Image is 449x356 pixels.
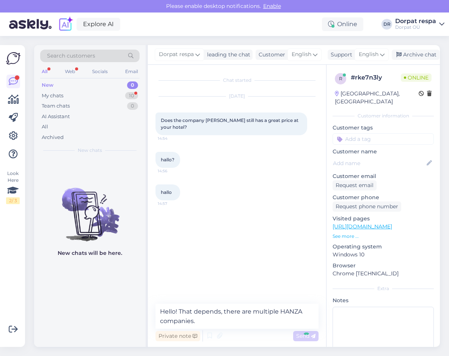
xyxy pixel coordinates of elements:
input: Add a tag [333,133,434,145]
span: hallo? [161,157,174,162]
div: Chat started [155,77,319,84]
div: [GEOGRAPHIC_DATA], [GEOGRAPHIC_DATA] [335,90,419,106]
p: Customer name [333,148,434,156]
div: 0 [127,81,138,89]
span: 14:54 [158,136,186,141]
span: hallo [161,189,172,195]
span: 14:56 [158,168,186,174]
img: Askly Logo [6,51,20,66]
p: Chrome [TECHNICAL_ID] [333,270,434,278]
span: New chats [78,147,102,154]
div: All [40,67,49,77]
div: Team chats [42,102,70,110]
p: Customer phone [333,194,434,201]
div: AI Assistant [42,113,70,120]
a: Explore AI [77,18,120,31]
span: Online [401,73,432,82]
div: Request email [333,180,377,190]
a: Dorpat respaDorpat OÜ [395,18,444,30]
img: explore-ai [58,16,74,32]
div: 0 [127,102,138,110]
div: 2 / 3 [6,197,20,204]
div: Archived [42,134,64,141]
span: English [292,50,311,59]
p: Customer email [333,172,434,180]
div: Support [328,51,352,59]
p: Windows 10 [333,251,434,259]
div: 10 [125,92,138,100]
p: Visited pages [333,215,434,223]
div: My chats [42,92,63,100]
div: DR [381,19,392,30]
p: See more ... [333,233,434,240]
p: New chats will be here. [58,249,122,257]
p: Notes [333,297,434,304]
div: Dorpat OÜ [395,24,436,30]
div: Email [124,67,140,77]
div: Look Here [6,170,20,204]
div: # rke7n3ly [351,73,401,82]
span: 14:57 [158,201,186,206]
div: [DATE] [155,93,319,100]
span: Search customers [47,52,95,60]
input: Add name [333,159,425,167]
div: Online [322,17,363,31]
p: Operating system [333,243,434,251]
span: r [339,76,342,81]
span: English [359,50,378,59]
p: Browser [333,262,434,270]
img: No chats [34,174,146,242]
span: Dorpat respa [159,50,194,59]
div: Dorpat respa [395,18,436,24]
div: Customer information [333,112,434,119]
div: Socials [91,67,109,77]
div: Request phone number [333,201,401,212]
div: New [42,81,53,89]
span: Does the company [PERSON_NAME] still has a great price at your hotel? [161,117,300,130]
div: All [42,123,48,131]
div: Customer [256,51,285,59]
div: leading the chat [204,51,250,59]
div: Web [63,67,77,77]
span: Enable [261,3,283,9]
div: Archive chat [392,50,440,60]
a: [URL][DOMAIN_NAME] [333,223,392,230]
p: Customer tags [333,124,434,132]
div: Extra [333,285,434,292]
